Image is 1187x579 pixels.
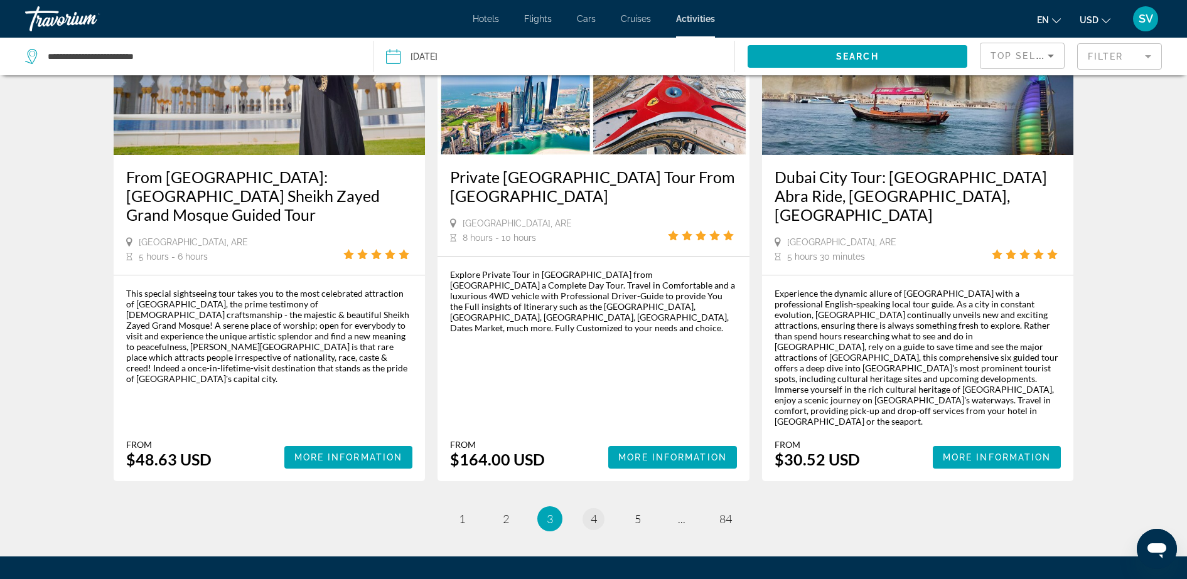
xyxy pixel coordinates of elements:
[1077,43,1162,70] button: Filter
[621,14,651,24] a: Cruises
[284,446,413,469] button: More Information
[473,14,499,24] a: Hotels
[450,439,545,450] div: From
[943,452,1051,462] span: More Information
[450,167,737,205] a: Private [GEOGRAPHIC_DATA] Tour From [GEOGRAPHIC_DATA]
[676,14,715,24] a: Activities
[126,167,413,224] a: From [GEOGRAPHIC_DATA]: [GEOGRAPHIC_DATA] Sheikh Zayed Grand Mosque Guided Tour
[450,450,545,469] div: $164.00 USD
[463,233,536,243] span: 8 hours - 10 hours
[991,51,1062,61] span: Top Sellers
[836,51,879,61] span: Search
[25,3,151,35] a: Travorium
[139,237,248,247] span: [GEOGRAPHIC_DATA], ARE
[547,512,553,526] span: 3
[1080,11,1110,29] button: Change currency
[748,45,967,68] button: Search
[618,452,727,462] span: More Information
[139,252,208,262] span: 5 hours - 6 hours
[933,446,1061,469] button: More Information
[678,512,685,526] span: ...
[635,512,641,526] span: 5
[775,450,860,469] div: $30.52 USD
[775,167,1061,224] a: Dubai City Tour: [GEOGRAPHIC_DATA] Abra Ride, [GEOGRAPHIC_DATA], [GEOGRAPHIC_DATA]
[294,452,403,462] span: More Information
[608,446,737,469] button: More Information
[126,439,212,450] div: From
[126,450,212,469] div: $48.63 USD
[591,512,597,526] span: 4
[1137,529,1177,569] iframe: Poga, lai palaistu ziņojumapmaiņas logu
[1037,15,1049,25] span: en
[463,218,572,228] span: [GEOGRAPHIC_DATA], ARE
[787,252,865,262] span: 5 hours 30 minutes
[126,288,413,384] div: This special sightseeing tour takes you to the most celebrated attraction of [GEOGRAPHIC_DATA], t...
[775,439,860,450] div: From
[450,269,737,333] div: Explore Private Tour in [GEOGRAPHIC_DATA] from [GEOGRAPHIC_DATA] a Complete Day Tour. Travel in C...
[386,38,734,75] button: Date: Sep 15, 2025
[775,288,1061,427] div: Experience the dynamic allure of [GEOGRAPHIC_DATA] with a professional English-speaking local tou...
[524,14,552,24] a: Flights
[1129,6,1162,32] button: User Menu
[991,48,1054,63] mat-select: Sort by
[1037,11,1061,29] button: Change language
[719,512,732,526] span: 84
[787,237,896,247] span: [GEOGRAPHIC_DATA], ARE
[503,512,509,526] span: 2
[1139,13,1153,25] span: SV
[114,506,1074,531] nav: Pagination
[577,14,596,24] a: Cars
[1080,15,1098,25] span: USD
[459,512,465,526] span: 1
